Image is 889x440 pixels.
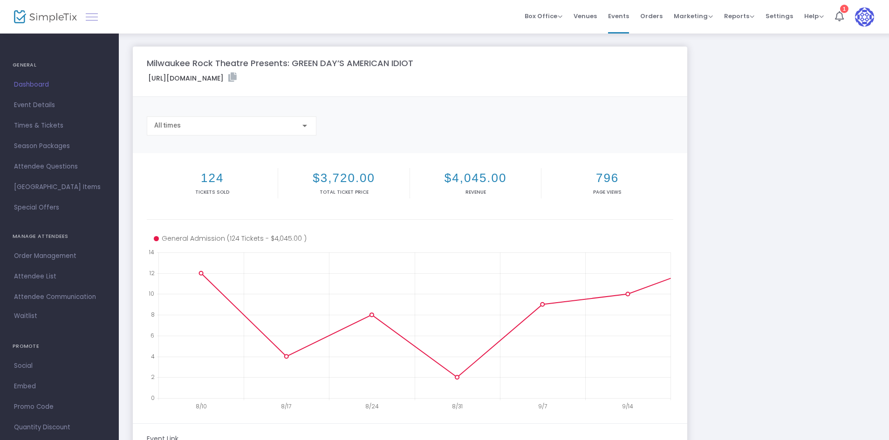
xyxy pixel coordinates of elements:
span: Embed [14,380,105,393]
span: Season Packages [14,140,105,152]
span: Marketing [674,12,713,20]
p: Tickets sold [149,189,276,196]
span: Box Office [525,12,562,20]
span: Social [14,360,105,372]
span: Attendee List [14,271,105,283]
text: 14 [149,248,154,256]
span: Waitlist [14,311,37,321]
text: 8/17 [281,402,291,410]
text: 9/7 [538,402,547,410]
p: Page Views [543,189,671,196]
span: Venues [574,4,597,28]
label: [URL][DOMAIN_NAME] [148,73,237,83]
p: Revenue [412,189,539,196]
span: Times & Tickets [14,120,105,132]
span: Special Offers [14,202,105,214]
h4: MANAGE ATTENDEES [13,227,106,246]
text: 6 [150,331,154,339]
h2: 796 [543,171,671,185]
h2: $4,045.00 [412,171,539,185]
h4: PROMOTE [13,337,106,356]
span: Help [804,12,824,20]
h2: 124 [149,171,276,185]
text: 8/10 [196,402,207,410]
span: Quantity Discount [14,421,105,433]
span: Orders [640,4,663,28]
span: Events [608,4,629,28]
span: Attendee Questions [14,161,105,173]
text: 8/31 [452,402,463,410]
m-panel-title: Milwaukee Rock Theatre Presents: GREEN DAY’S AMERICAN IDIOT [147,57,413,69]
span: Promo Code [14,401,105,413]
text: 10 [149,290,154,298]
span: Settings [766,4,793,28]
span: All times [154,122,181,129]
span: Dashboard [14,79,105,91]
text: 0 [151,394,155,402]
text: 8 [151,311,155,318]
text: 4 [151,352,155,360]
h2: $3,720.00 [280,171,407,185]
text: 2 [151,373,155,381]
h4: GENERAL [13,56,106,74]
text: 8/24 [365,402,379,410]
span: Reports [724,12,754,20]
span: [GEOGRAPHIC_DATA] Items [14,181,105,193]
p: Total Ticket Price [280,189,407,196]
div: 1 [840,5,848,13]
span: Order Management [14,250,105,262]
text: 9/14 [622,402,633,410]
span: Attendee Communication [14,291,105,303]
text: 12 [149,269,155,277]
span: Event Details [14,99,105,111]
